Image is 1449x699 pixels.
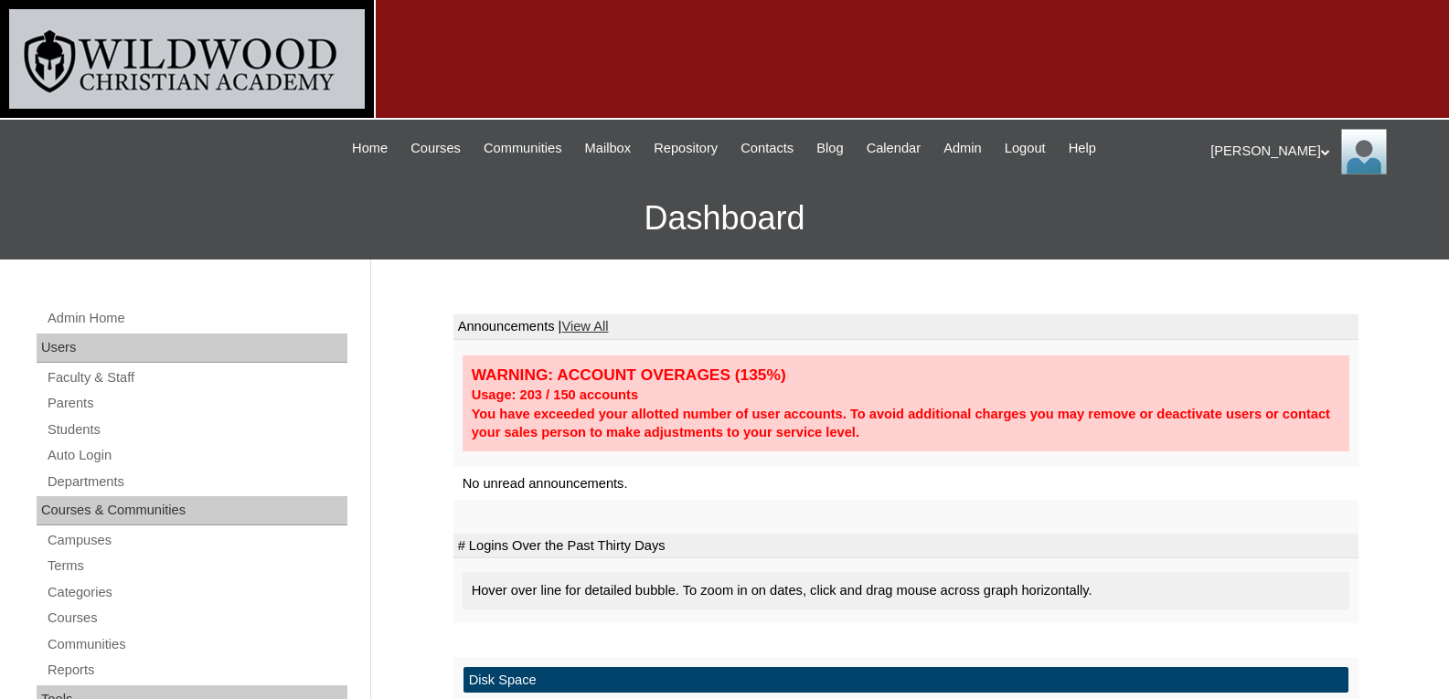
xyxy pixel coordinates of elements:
[453,467,1358,501] td: No unread announcements.
[453,314,1358,340] td: Announcements |
[46,444,347,467] a: Auto Login
[1060,138,1105,159] a: Help
[46,633,347,656] a: Communities
[46,366,347,389] a: Faculty & Staff
[472,365,1340,386] div: WARNING: ACCOUNT OVERAGES (135%)
[410,138,461,159] span: Courses
[46,555,347,577] a: Terms
[343,138,397,159] a: Home
[858,138,930,159] a: Calendar
[46,607,347,630] a: Courses
[1069,138,1096,159] span: Help
[472,387,638,402] strong: Usage: 203 / 150 accounts
[472,405,1340,442] div: You have exceeded your allotted number of user accounts. To avoid additional charges you may remo...
[37,334,347,363] div: Users
[1005,138,1046,159] span: Logout
[943,138,982,159] span: Admin
[807,138,852,159] a: Blog
[352,138,388,159] span: Home
[934,138,991,159] a: Admin
[1210,129,1431,175] div: [PERSON_NAME]
[9,177,1440,259] h3: Dashboard
[463,572,1349,609] div: Hover over line for detailed bubble. To zoom in on dates, click and drag mouse across graph horiz...
[46,529,347,552] a: Campuses
[731,138,803,159] a: Contacts
[46,392,347,415] a: Parents
[576,138,641,159] a: Mailbox
[453,534,1358,559] td: # Logins Over the Past Thirty Days
[46,307,347,330] a: Admin Home
[46,471,347,493] a: Departments
[654,138,718,159] span: Repository
[463,667,1348,694] td: Disk Space
[867,138,921,159] span: Calendar
[561,319,608,334] a: View All
[816,138,843,159] span: Blog
[46,659,347,682] a: Reports
[1341,129,1387,175] img: Jill Isaac
[484,138,562,159] span: Communities
[740,138,794,159] span: Contacts
[401,138,470,159] a: Courses
[474,138,571,159] a: Communities
[37,496,347,525] div: Courses & Communities
[585,138,632,159] span: Mailbox
[46,581,347,604] a: Categories
[645,138,727,159] a: Repository
[9,9,365,109] img: logo-white.png
[46,418,347,441] a: Students
[996,138,1055,159] a: Logout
